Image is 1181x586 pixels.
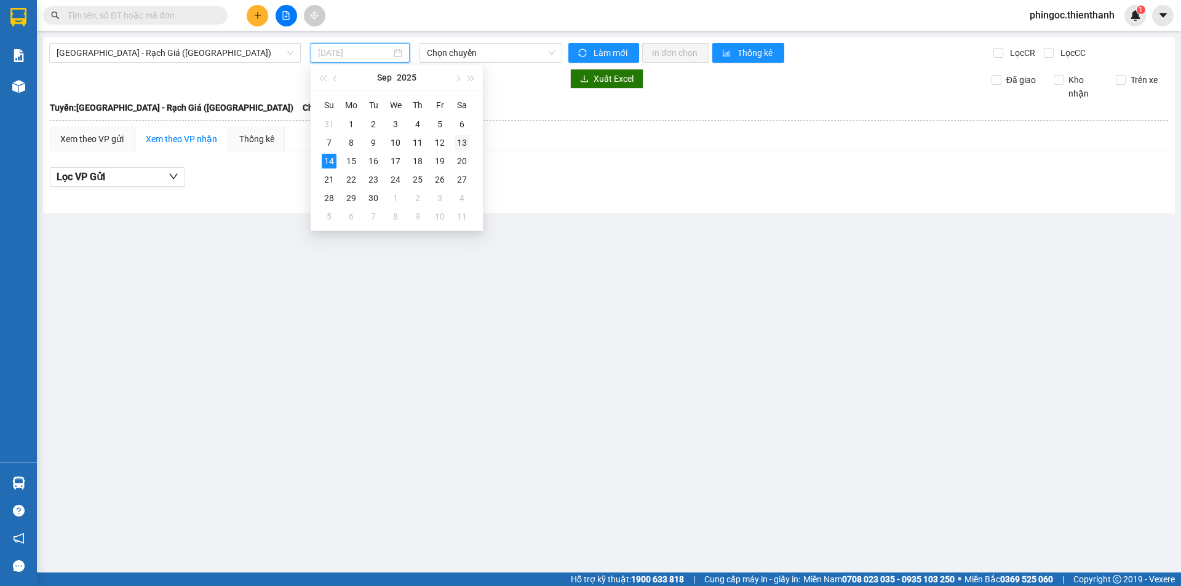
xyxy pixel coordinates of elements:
input: 14/09/2025 [318,46,391,60]
div: 1 [344,117,359,132]
div: 18 [410,154,425,168]
div: 8 [388,209,403,224]
span: aim [310,11,319,20]
div: 19 [432,154,447,168]
div: 7 [366,209,381,224]
strong: 1900 633 818 [631,574,684,584]
span: Cung cấp máy in - giấy in: [704,572,800,586]
div: 13 [455,135,469,150]
div: 2 [366,117,381,132]
div: 10 [388,135,403,150]
div: 20 [455,154,469,168]
td: 2025-09-27 [451,170,473,189]
div: 4 [410,117,425,132]
div: 26 [432,172,447,187]
td: 2025-10-06 [340,207,362,226]
div: 15 [344,154,359,168]
span: file-add [282,11,290,20]
span: ⚪️ [958,577,961,582]
img: logo-vxr [10,8,26,26]
div: 6 [455,117,469,132]
td: 2025-09-16 [362,152,384,170]
button: plus [247,5,268,26]
span: copyright [1113,575,1121,584]
div: 6 [344,209,359,224]
td: 2025-09-23 [362,170,384,189]
td: 2025-08-31 [318,115,340,133]
td: 2025-09-25 [407,170,429,189]
td: 2025-09-07 [318,133,340,152]
div: Xem theo VP gửi [60,132,124,146]
button: file-add [276,5,297,26]
div: 7 [322,135,336,150]
div: 25 [410,172,425,187]
div: 30 [366,191,381,205]
th: Fr [429,95,451,115]
td: 2025-09-17 [384,152,407,170]
div: 3 [432,191,447,205]
span: Chuyến: ( - [DATE]) [303,101,375,114]
span: phingoc.thienthanh [1020,7,1124,23]
td: 2025-10-10 [429,207,451,226]
td: 2025-10-01 [384,189,407,207]
input: Tìm tên, số ĐT hoặc mã đơn [68,9,213,22]
span: question-circle [13,505,25,517]
div: 27 [455,172,469,187]
div: 5 [322,209,336,224]
td: 2025-09-28 [318,189,340,207]
button: downloadXuất Excel [570,69,643,89]
img: warehouse-icon [12,80,25,93]
td: 2025-10-08 [384,207,407,226]
span: Miền Nam [803,572,955,586]
span: notification [13,533,25,544]
div: 22 [344,172,359,187]
img: icon-new-feature [1130,10,1141,21]
td: 2025-09-05 [429,115,451,133]
div: 12 [432,135,447,150]
td: 2025-09-09 [362,133,384,152]
button: Lọc VP Gửi [50,167,185,187]
button: bar-chartThống kê [712,43,784,63]
button: 2025 [397,65,416,90]
td: 2025-09-20 [451,152,473,170]
span: Chọn chuyến [427,44,555,62]
button: In đơn chọn [642,43,709,63]
span: Hỗ trợ kỹ thuật: [571,572,684,586]
span: Miền Bắc [964,572,1053,586]
th: We [384,95,407,115]
span: search [51,11,60,20]
div: 2 [410,191,425,205]
img: warehouse-icon [12,477,25,489]
td: 2025-09-13 [451,133,473,152]
td: 2025-09-18 [407,152,429,170]
td: 2025-09-03 [384,115,407,133]
td: 2025-10-04 [451,189,473,207]
div: Xem theo VP nhận [146,132,217,146]
span: Trên xe [1126,73,1163,87]
td: 2025-10-09 [407,207,429,226]
th: Tu [362,95,384,115]
sup: 1 [1137,6,1145,14]
th: Th [407,95,429,115]
div: Thống kê [239,132,274,146]
div: 9 [410,209,425,224]
td: 2025-09-29 [340,189,362,207]
div: 10 [432,209,447,224]
span: Lọc CR [1005,46,1037,60]
td: 2025-09-21 [318,170,340,189]
td: 2025-09-01 [340,115,362,133]
div: 14 [322,154,336,168]
div: 28 [322,191,336,205]
div: 1 [388,191,403,205]
td: 2025-09-26 [429,170,451,189]
td: 2025-09-30 [362,189,384,207]
button: Sep [377,65,392,90]
td: 2025-09-19 [429,152,451,170]
div: 17 [388,154,403,168]
td: 2025-10-05 [318,207,340,226]
td: 2025-09-10 [384,133,407,152]
span: Đã giao [1001,73,1041,87]
div: 9 [366,135,381,150]
span: Kho nhận [1064,73,1107,100]
td: 2025-10-03 [429,189,451,207]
